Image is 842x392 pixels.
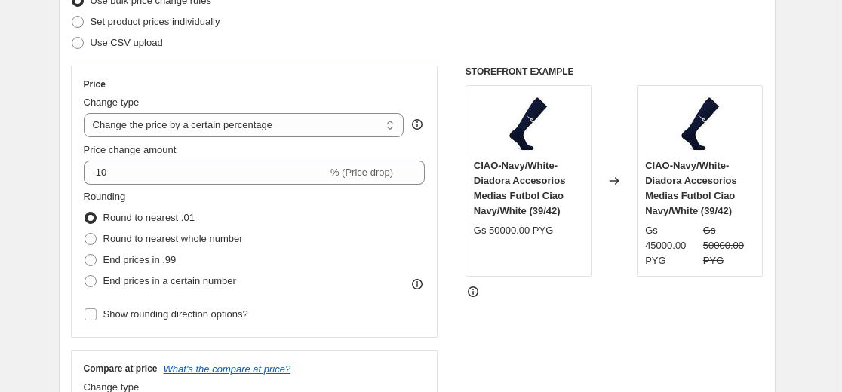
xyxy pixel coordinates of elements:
strike: Gs 50000.00 PYG [703,223,755,268]
span: % (Price drop) [330,167,393,178]
h3: Compare at price [84,363,158,375]
span: Rounding [84,191,126,202]
span: CIAO-Navy/White-Diadora Accesorios Medias Futbol Ciao Navy/White (39/42) [645,160,737,216]
img: aa923bae53782b1667bf0a515dc12a20_80x.jpg [498,93,558,154]
span: Round to nearest .01 [103,212,195,223]
span: End prices in a certain number [103,275,236,286]
input: -15 [84,161,327,185]
div: Gs 50000.00 PYG [474,223,554,238]
div: help [410,117,425,132]
span: Set product prices individually [91,16,220,27]
span: End prices in .99 [103,254,177,265]
h6: STOREFRONT EXAMPLE [466,66,764,78]
button: What's the compare at price? [164,363,291,375]
h3: Price [84,78,106,90]
span: Round to nearest whole number [103,233,243,244]
span: Price change amount [84,144,177,155]
span: Use CSV upload [91,37,163,48]
span: Show rounding direction options? [103,308,248,320]
img: aa923bae53782b1667bf0a515dc12a20_80x.jpg [670,93,730,154]
div: Gs 45000.00 PYG [645,223,697,268]
span: CIAO-Navy/White-Diadora Accesorios Medias Futbol Ciao Navy/White (39/42) [474,160,566,216]
span: Change type [84,96,140,108]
